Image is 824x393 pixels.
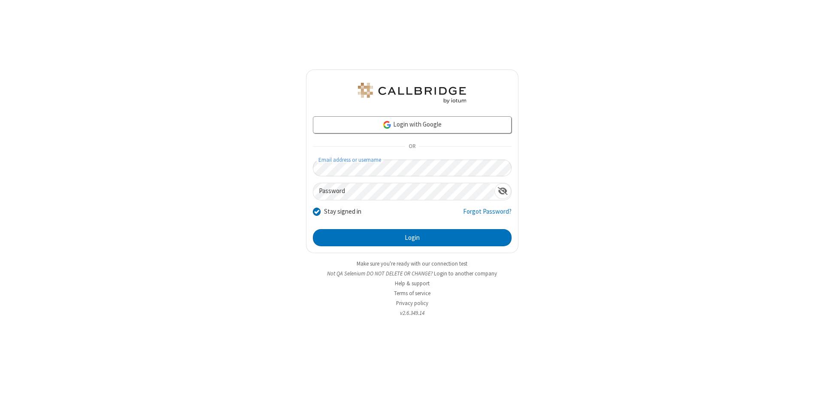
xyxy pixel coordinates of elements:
span: OR [405,141,419,153]
a: Login with Google [313,116,512,133]
li: v2.6.349.14 [306,309,518,317]
input: Password [313,183,494,200]
a: Terms of service [394,290,430,297]
a: Help & support [395,280,430,287]
li: Not QA Selenium DO NOT DELETE OR CHANGE? [306,269,518,278]
input: Email address or username [313,160,512,176]
img: google-icon.png [382,120,392,130]
a: Privacy policy [396,299,428,307]
button: Login to another company [434,269,497,278]
a: Make sure you're ready with our connection test [357,260,467,267]
label: Stay signed in [324,207,361,217]
div: Show password [494,183,511,199]
a: Forgot Password? [463,207,512,223]
button: Login [313,229,512,246]
img: QA Selenium DO NOT DELETE OR CHANGE [356,83,468,103]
